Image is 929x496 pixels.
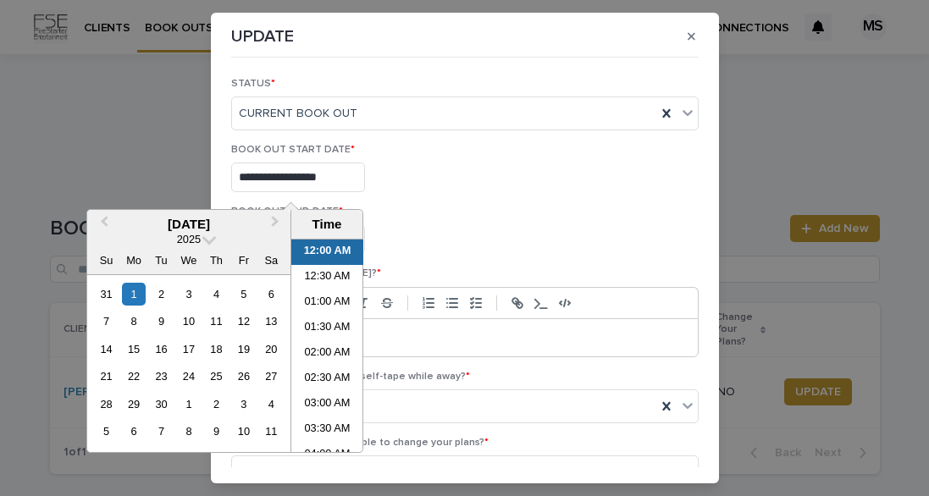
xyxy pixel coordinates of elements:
[205,310,228,333] div: Choose Thursday, September 11th, 2025
[205,420,228,443] div: Choose Thursday, October 9th, 2025
[260,310,283,333] div: Choose Saturday, September 13th, 2025
[122,420,145,443] div: Choose Monday, October 6th, 2025
[150,249,173,272] div: Tu
[177,338,200,361] div: Choose Wednesday, September 17th, 2025
[232,310,255,333] div: Choose Friday, September 12th, 2025
[291,265,363,290] li: 12:30 AM
[95,249,118,272] div: Su
[205,249,228,272] div: Th
[150,420,173,443] div: Choose Tuesday, October 7th, 2025
[205,338,228,361] div: Choose Thursday, September 18th, 2025
[205,283,228,306] div: Choose Thursday, September 4th, 2025
[95,283,118,306] div: Choose Sunday, August 31st, 2025
[122,365,145,388] div: Choose Monday, September 22nd, 2025
[232,365,255,388] div: Choose Friday, September 26th, 2025
[95,338,118,361] div: Choose Sunday, September 14th, 2025
[177,365,200,388] div: Choose Wednesday, September 24th, 2025
[260,365,283,388] div: Choose Saturday, September 27th, 2025
[232,420,255,443] div: Choose Friday, October 10th, 2025
[232,249,255,272] div: Fr
[231,145,355,155] span: BOOK OUT START DATE
[177,283,200,306] div: Choose Wednesday, September 3rd, 2025
[95,365,118,388] div: Choose Sunday, September 21st, 2025
[150,283,173,306] div: Choose Tuesday, September 2nd, 2025
[260,338,283,361] div: Choose Saturday, September 20th, 2025
[95,393,118,416] div: Choose Sunday, September 28th, 2025
[95,310,118,333] div: Choose Sunday, September 7th, 2025
[260,249,283,272] div: Sa
[291,392,363,417] li: 03:00 AM
[122,393,145,416] div: Choose Monday, September 29th, 2025
[92,280,285,445] div: month 2025-09
[260,393,283,416] div: Choose Saturday, October 4th, 2025
[177,233,201,245] span: 2025
[231,26,294,47] p: UPDATE
[291,366,363,392] li: 02:30 AM
[122,310,145,333] div: Choose Monday, September 8th, 2025
[95,420,118,443] div: Choose Sunday, October 5th, 2025
[291,443,363,468] li: 04:00 AM
[122,249,145,272] div: Mo
[291,341,363,366] li: 02:00 AM
[291,240,363,265] li: 12:00 AM
[232,338,255,361] div: Choose Friday, September 19th, 2025
[150,338,173,361] div: Choose Tuesday, September 16th, 2025
[122,283,145,306] div: Choose Monday, September 1st, 2025
[291,316,363,341] li: 01:30 AM
[87,217,290,232] div: [DATE]
[150,393,173,416] div: Choose Tuesday, September 30th, 2025
[232,283,255,306] div: Choose Friday, September 5th, 2025
[232,393,255,416] div: Choose Friday, October 3rd, 2025
[205,365,228,388] div: Choose Thursday, September 25th, 2025
[260,420,283,443] div: Choose Saturday, October 11th, 2025
[177,420,200,443] div: Choose Wednesday, October 8th, 2025
[260,283,283,306] div: Choose Saturday, September 6th, 2025
[296,217,358,232] div: Time
[239,105,357,123] span: CURRENT BOOK OUT
[205,393,228,416] div: Choose Thursday, October 2nd, 2025
[177,393,200,416] div: Choose Wednesday, October 1st, 2025
[150,310,173,333] div: Choose Tuesday, September 9th, 2025
[291,417,363,443] li: 03:30 AM
[231,79,275,89] span: STATUS
[89,212,116,239] button: Previous Month
[122,338,145,361] div: Choose Monday, September 15th, 2025
[263,212,290,239] button: Next Month
[177,310,200,333] div: Choose Wednesday, September 10th, 2025
[177,249,200,272] div: We
[150,365,173,388] div: Choose Tuesday, September 23rd, 2025
[291,290,363,316] li: 01:00 AM
[239,464,257,482] span: NO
